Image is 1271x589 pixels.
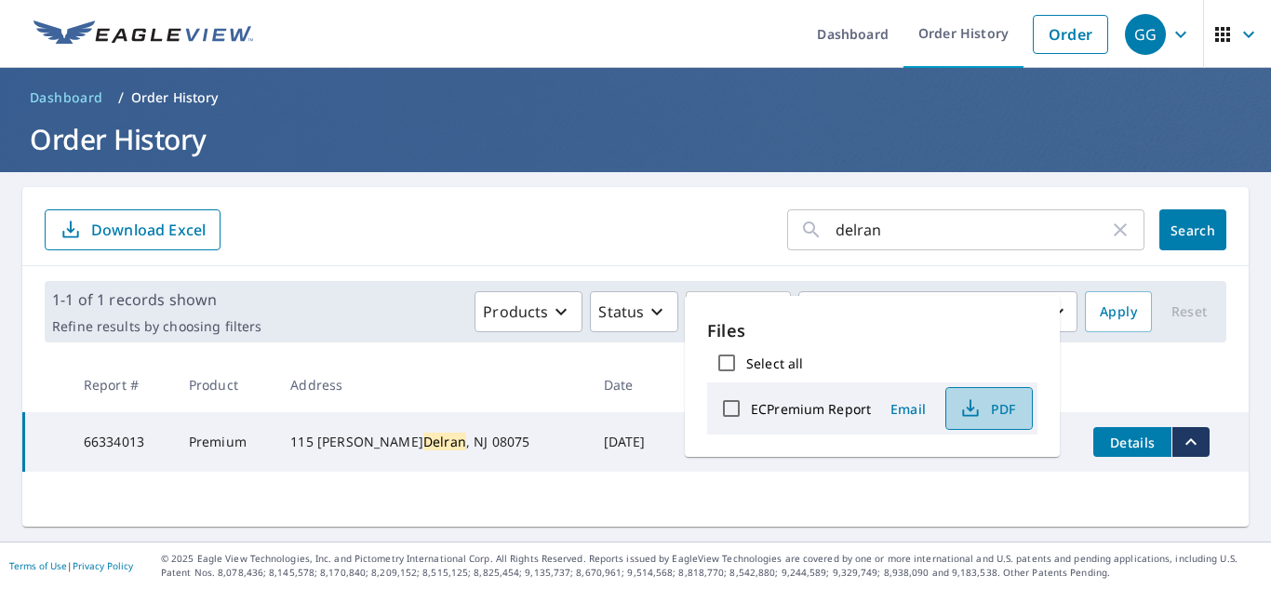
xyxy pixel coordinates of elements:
p: © 2025 Eagle View Technologies, Inc. and Pictometry International Corp. All Rights Reserved. Repo... [161,552,1262,580]
button: Search [1159,209,1226,250]
button: Orgs [686,291,791,332]
a: Dashboard [22,83,111,113]
nav: breadcrumb [22,83,1249,113]
th: Report # [69,357,174,412]
button: Email [878,395,938,423]
span: PDF [957,397,1017,420]
h1: Order History [22,120,1249,158]
div: GG [1125,14,1166,55]
button: Download Excel [45,209,221,250]
th: Claim ID [672,357,769,412]
button: filesDropdownBtn-66334013 [1171,427,1210,457]
label: ECPremium Report [751,400,871,418]
li: / [118,87,124,109]
mark: Delran [423,433,466,450]
p: | [9,560,133,571]
a: Terms of Use [9,559,67,572]
td: [DATE] [589,412,672,472]
button: PDF [945,387,1033,430]
button: Last year [798,291,1077,332]
p: Refine results by choosing filters [52,318,261,335]
p: Products [483,301,548,323]
a: Order [1033,15,1108,54]
label: Select all [746,355,803,372]
span: Email [886,400,930,418]
img: EV Logo [33,20,253,48]
button: Products [475,291,582,332]
span: Search [1174,221,1211,239]
th: Product [174,357,275,412]
input: Address, Report #, Claim ID, etc. [836,204,1109,256]
span: Apply [1100,301,1137,324]
button: detailsBtn-66334013 [1093,427,1171,457]
p: Files [707,318,1037,343]
button: Status [590,291,678,332]
th: Address [275,357,588,412]
p: Order History [131,88,219,107]
p: Status [598,301,644,323]
span: Dashboard [30,88,103,107]
a: Privacy Policy [73,559,133,572]
span: Details [1104,434,1160,451]
th: Date [589,357,672,412]
div: 115 [PERSON_NAME] , NJ 08075 [290,433,573,451]
button: Apply [1085,291,1152,332]
p: Download Excel [91,220,206,240]
td: Premium [174,412,275,472]
p: 1-1 of 1 records shown [52,288,261,311]
td: 66334013 [69,412,174,472]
